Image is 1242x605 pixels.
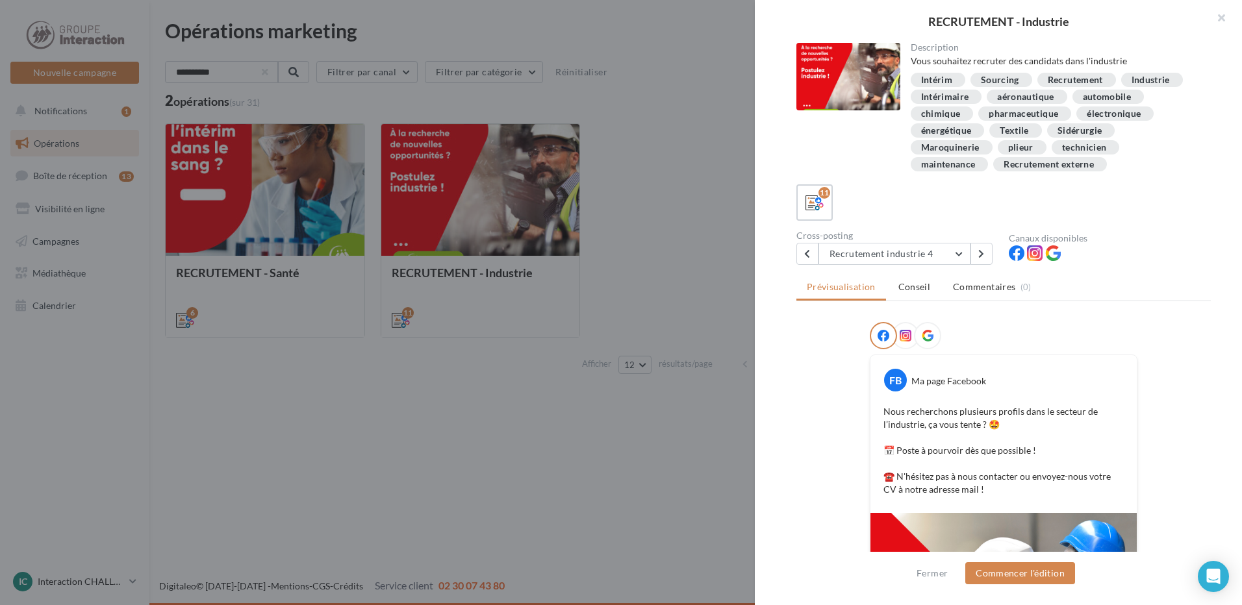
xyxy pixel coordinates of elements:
button: Commencer l'édition [965,562,1075,584]
div: Vous souhaitez recruter des candidats dans l'industrie [911,55,1201,68]
div: pharmaceutique [989,109,1058,119]
div: Recrutement [1048,75,1103,85]
span: (0) [1020,282,1032,292]
div: 11 [818,187,830,199]
div: électronique [1087,109,1141,119]
div: RECRUTEMENT - Industrie [776,16,1221,27]
div: technicien [1062,143,1107,153]
div: Cross-posting [796,231,998,240]
div: Open Intercom Messenger [1198,561,1229,592]
div: Recrutement externe [1004,160,1094,169]
button: Recrutement industrie 4 [818,243,970,265]
span: Commentaires [953,280,1015,293]
div: Intérimaire [921,92,969,102]
div: Sidérurgie [1058,126,1102,136]
div: Sourcing [981,75,1019,85]
div: Textile [1000,126,1028,136]
div: Industrie [1132,75,1170,85]
div: FB [884,369,907,391]
div: maintenance [921,160,976,169]
div: Maroquinerie [921,143,980,153]
p: Nous recherchons plusieurs profils dans le secteur de l’industrie, ça vous tente ? 🤩 📅 Poste à po... [883,405,1124,496]
div: plieur [1008,143,1033,153]
span: Conseil [898,281,930,292]
div: chimique [921,109,961,119]
div: Intérim [921,75,952,85]
div: énergétique [921,126,972,136]
div: aéronautique [997,92,1054,102]
div: Description [911,43,1201,52]
div: Canaux disponibles [1009,234,1211,243]
div: Ma page Facebook [911,375,986,388]
button: Fermer [911,565,953,581]
div: automobile [1083,92,1132,102]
